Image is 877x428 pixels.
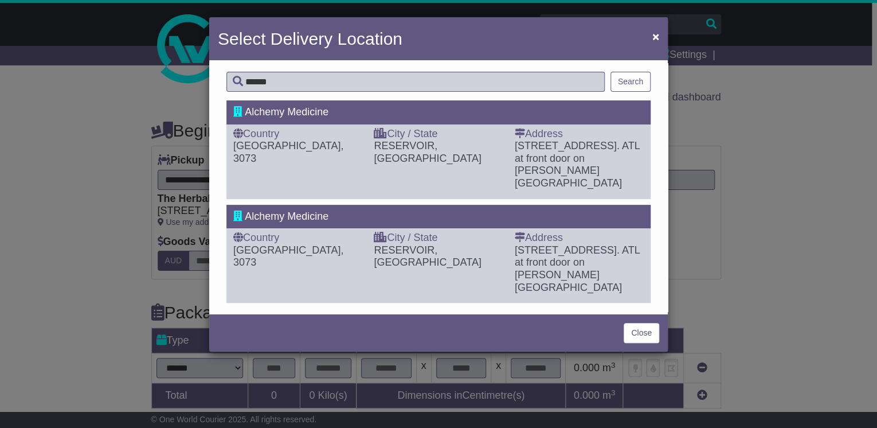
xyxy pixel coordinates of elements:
span: RESERVOIR, [GEOGRAPHIC_DATA] [374,140,481,164]
span: RESERVOIR, [GEOGRAPHIC_DATA] [374,244,481,269]
button: Close [647,25,665,48]
span: × [652,30,659,43]
span: ATL at front door on [PERSON_NAME][GEOGRAPHIC_DATA] [515,140,640,189]
span: [STREET_ADDRESS]. [515,140,620,151]
div: Country [233,128,362,141]
h4: Select Delivery Location [218,26,402,52]
div: Address [515,128,644,141]
span: Alchemy Medicine [245,211,328,222]
div: Country [233,232,362,244]
span: [GEOGRAPHIC_DATA], 3073 [233,244,343,269]
span: ATL at front door on [PERSON_NAME][GEOGRAPHIC_DATA] [515,244,640,293]
span: [GEOGRAPHIC_DATA], 3073 [233,140,343,164]
span: [STREET_ADDRESS]. [515,244,620,256]
button: Close [624,323,659,343]
button: Search [610,72,651,92]
div: City / State [374,232,503,244]
div: City / State [374,128,503,141]
div: Address [515,232,644,244]
span: Alchemy Medicine [245,106,328,118]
